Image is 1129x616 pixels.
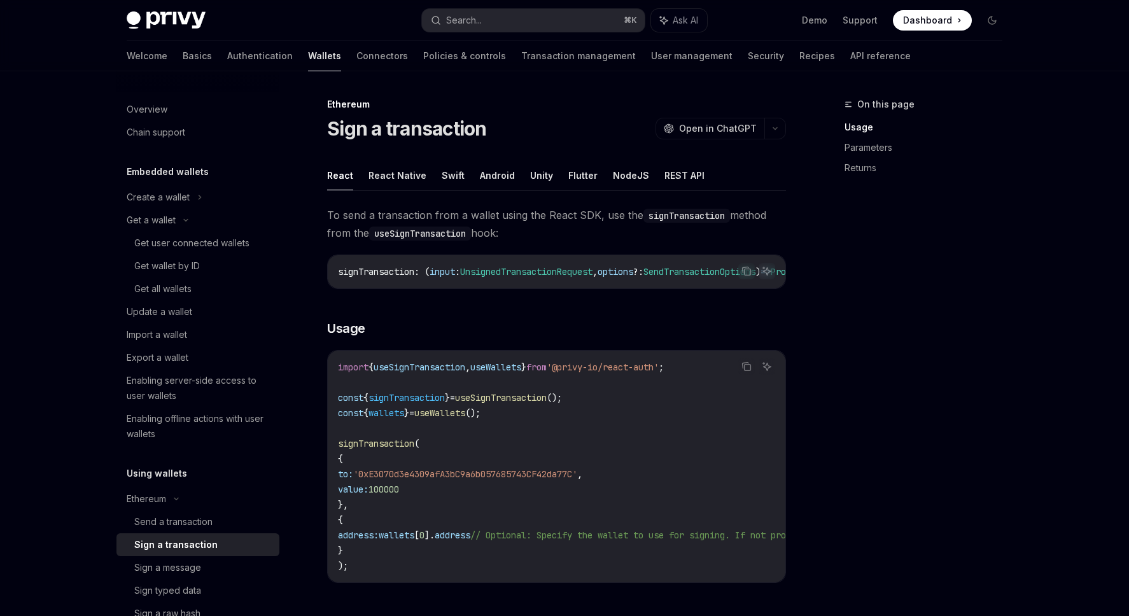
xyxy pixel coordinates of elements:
button: Copy the contents from the code block [738,358,755,375]
a: Parameters [845,137,1013,158]
a: Import a wallet [116,323,279,346]
button: Android [480,160,515,190]
div: Enabling server-side access to user wallets [127,373,272,403]
div: Enabling offline actions with user wallets [127,411,272,442]
button: React [327,160,353,190]
span: = [450,392,455,403]
span: useSignTransaction [455,392,547,403]
span: ?: [633,266,643,277]
span: { [363,407,368,419]
button: Ask AI [759,358,775,375]
span: ; [659,361,664,373]
span: from [526,361,547,373]
span: address [435,529,470,541]
a: API reference [850,41,911,71]
span: '@privy-io/react-auth' [547,361,659,373]
span: { [338,514,343,526]
span: ( [414,438,419,449]
a: Get user connected wallets [116,232,279,255]
span: const [338,392,363,403]
a: Basics [183,41,212,71]
span: ); [338,560,348,571]
span: Open in ChatGPT [679,122,757,135]
a: Connectors [356,41,408,71]
span: // Optional: Specify the wallet to use for signing. If not provided, the first wallet will be used. [470,529,974,541]
div: Import a wallet [127,327,187,342]
img: dark logo [127,11,206,29]
a: Wallets [308,41,341,71]
span: To send a transaction from a wallet using the React SDK, use the method from the hook: [327,206,786,242]
button: NodeJS [613,160,649,190]
span: useSignTransaction [374,361,465,373]
a: Get all wallets [116,277,279,300]
span: ) [755,266,761,277]
a: Demo [802,14,827,27]
button: Flutter [568,160,598,190]
span: } [521,361,526,373]
div: Sign a message [134,560,201,575]
span: , [593,266,598,277]
a: Enabling offline actions with user wallets [116,407,279,445]
div: Ethereum [327,98,786,111]
a: Enabling server-side access to user wallets [116,369,279,407]
a: Security [748,41,784,71]
span: [ [414,529,419,541]
button: React Native [368,160,426,190]
span: { [368,361,374,373]
span: (); [465,407,480,419]
span: Ask AI [673,14,698,27]
div: Ethereum [127,491,166,507]
div: Create a wallet [127,190,190,205]
button: Ask AI [759,263,775,279]
a: Authentication [227,41,293,71]
span: address: [338,529,379,541]
span: } [445,392,450,403]
div: Get all wallets [134,281,192,297]
span: wallets [368,407,404,419]
button: REST API [664,160,705,190]
code: useSignTransaction [369,227,471,241]
a: Usage [845,117,1013,137]
div: Get a wallet [127,213,176,228]
span: useWallets [414,407,465,419]
span: : [455,266,460,277]
button: Ask AI [651,9,707,32]
code: signTransaction [643,209,730,223]
span: Dashboard [903,14,952,27]
span: : ( [414,266,430,277]
div: Overview [127,102,167,117]
a: Dashboard [893,10,972,31]
a: Sign a transaction [116,533,279,556]
a: Send a transaction [116,510,279,533]
a: User management [651,41,733,71]
a: Welcome [127,41,167,71]
button: Swift [442,160,465,190]
span: value: [338,484,368,495]
a: Sign a message [116,556,279,579]
button: Open in ChatGPT [656,118,764,139]
a: Transaction management [521,41,636,71]
span: On this page [857,97,915,112]
span: ⌘ K [624,15,637,25]
a: Chain support [116,121,279,144]
button: Toggle dark mode [982,10,1002,31]
span: } [404,407,409,419]
button: Search...⌘K [422,9,645,32]
a: Recipes [799,41,835,71]
span: to: [338,468,353,480]
span: ]. [424,529,435,541]
span: signTransaction [338,266,414,277]
div: Update a wallet [127,304,192,319]
a: Sign typed data [116,579,279,602]
span: , [577,468,582,480]
span: { [363,392,368,403]
span: UnsignedTransactionRequest [460,266,593,277]
div: Send a transaction [134,514,213,529]
span: const [338,407,363,419]
span: '0xE3070d3e4309afA3bC9a6b057685743CF42da77C' [353,468,577,480]
span: input [430,266,455,277]
div: Export a wallet [127,350,188,365]
a: Returns [845,158,1013,178]
span: options [598,266,633,277]
h5: Using wallets [127,466,187,481]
